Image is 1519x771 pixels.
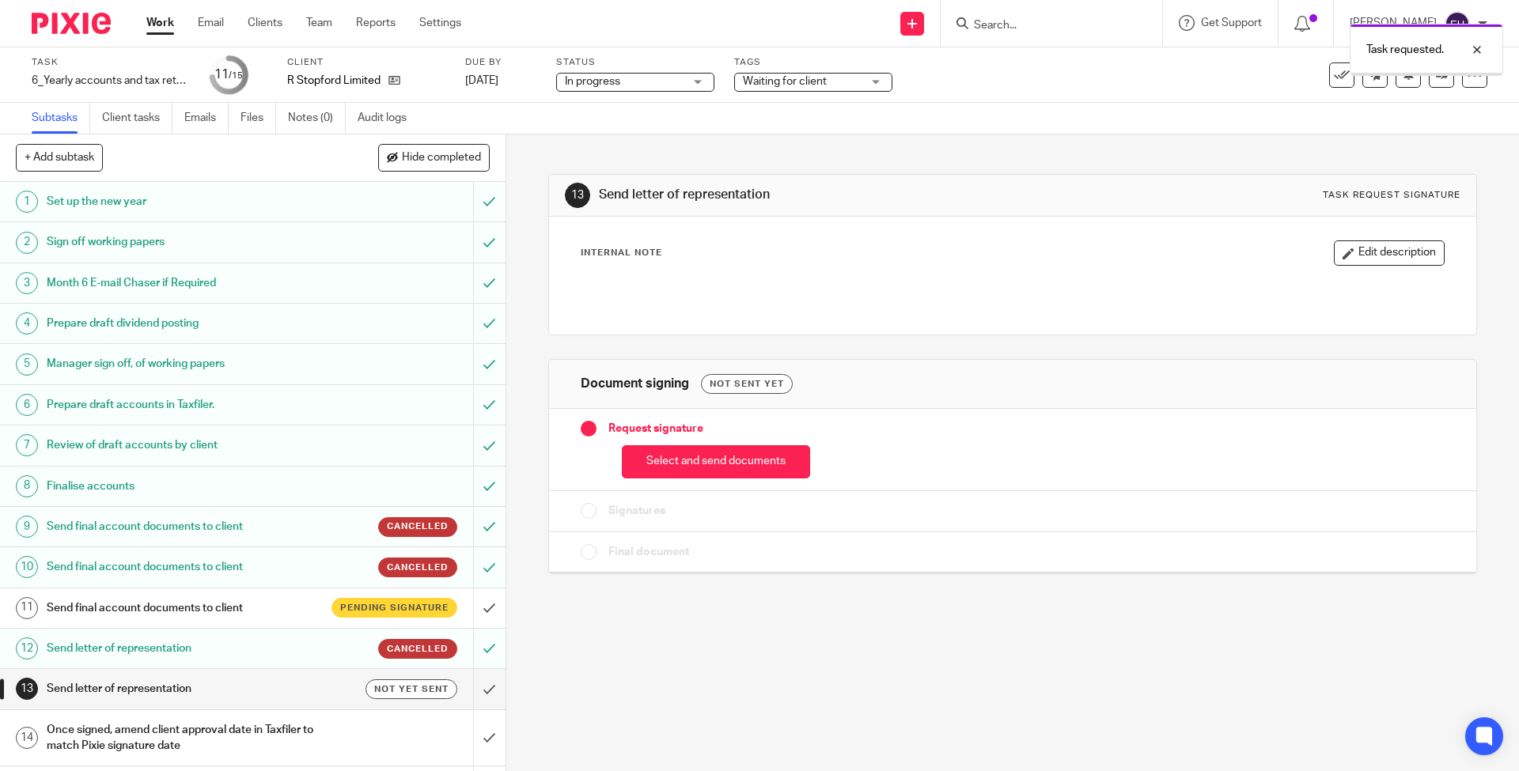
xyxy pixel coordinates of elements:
[16,637,38,660] div: 12
[287,56,445,69] label: Client
[743,76,827,87] span: Waiting for client
[622,445,810,479] button: Select and send documents
[47,555,320,579] h1: Send final account documents to client
[16,144,103,171] button: + Add subtask
[47,271,320,295] h1: Month 6 E-mail Chaser if Required
[288,103,346,134] a: Notes (0)
[184,103,229,134] a: Emails
[378,144,490,171] button: Hide completed
[387,561,449,574] span: Cancelled
[356,15,396,31] a: Reports
[387,520,449,533] span: Cancelled
[16,475,38,497] div: 8
[32,103,90,134] a: Subtasks
[16,678,38,700] div: 13
[16,727,38,749] div: 14
[608,421,703,437] span: Request signature
[198,15,224,31] a: Email
[248,15,282,31] a: Clients
[47,596,320,620] h1: Send final account documents to client
[16,556,38,578] div: 10
[16,516,38,538] div: 9
[1366,42,1444,58] p: Task requested.
[565,183,590,208] div: 13
[287,73,381,89] p: R Stopford Limited
[419,15,461,31] a: Settings
[734,56,892,69] label: Tags
[47,474,320,498] h1: Finalise accounts
[1334,240,1445,266] button: Edit description
[16,312,38,334] div: 4
[47,352,320,376] h1: Manager sign off, of working papers
[374,682,449,696] span: Not yet sent
[16,597,38,619] div: 11
[608,503,665,519] span: Signatures
[465,75,498,86] span: [DATE]
[16,232,38,254] div: 2
[16,353,38,376] div: 5
[32,13,111,34] img: Pixie
[47,433,320,457] h1: Review of draft accounts by client
[387,642,449,656] span: Cancelled
[16,272,38,294] div: 3
[146,15,174,31] a: Work
[47,230,320,254] h1: Sign off working papers
[47,677,320,701] h1: Send letter of representation
[340,601,449,614] span: Pending signature
[47,718,320,758] h1: Once signed, amend client approval date in Taxfiler to match Pixie signature date
[402,152,481,164] span: Hide completed
[306,15,332,31] a: Team
[241,103,276,134] a: Files
[16,434,38,456] div: 7
[102,103,172,134] a: Client tasks
[1445,11,1470,36] img: svg%3E
[358,103,419,134] a: Audit logs
[229,71,243,80] small: /15
[47,190,320,214] h1: Set up the new year
[581,247,662,259] p: Internal Note
[32,56,190,69] label: Task
[32,73,190,89] div: 6_Yearly accounts and tax return
[47,312,320,335] h1: Prepare draft dividend posting
[16,394,38,416] div: 6
[599,187,1047,203] h1: Send letter of representation
[465,56,536,69] label: Due by
[581,376,689,392] h1: Document signing
[47,515,320,539] h1: Send final account documents to client
[16,191,38,213] div: 1
[47,637,320,660] h1: Send letter of representation
[565,76,620,87] span: In progress
[701,374,793,394] div: Not sent yet
[47,393,320,417] h1: Prepare draft accounts in Taxfiler.
[214,66,243,84] div: 11
[1323,189,1460,202] div: Task request signature
[608,544,689,560] span: Final document
[556,56,714,69] label: Status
